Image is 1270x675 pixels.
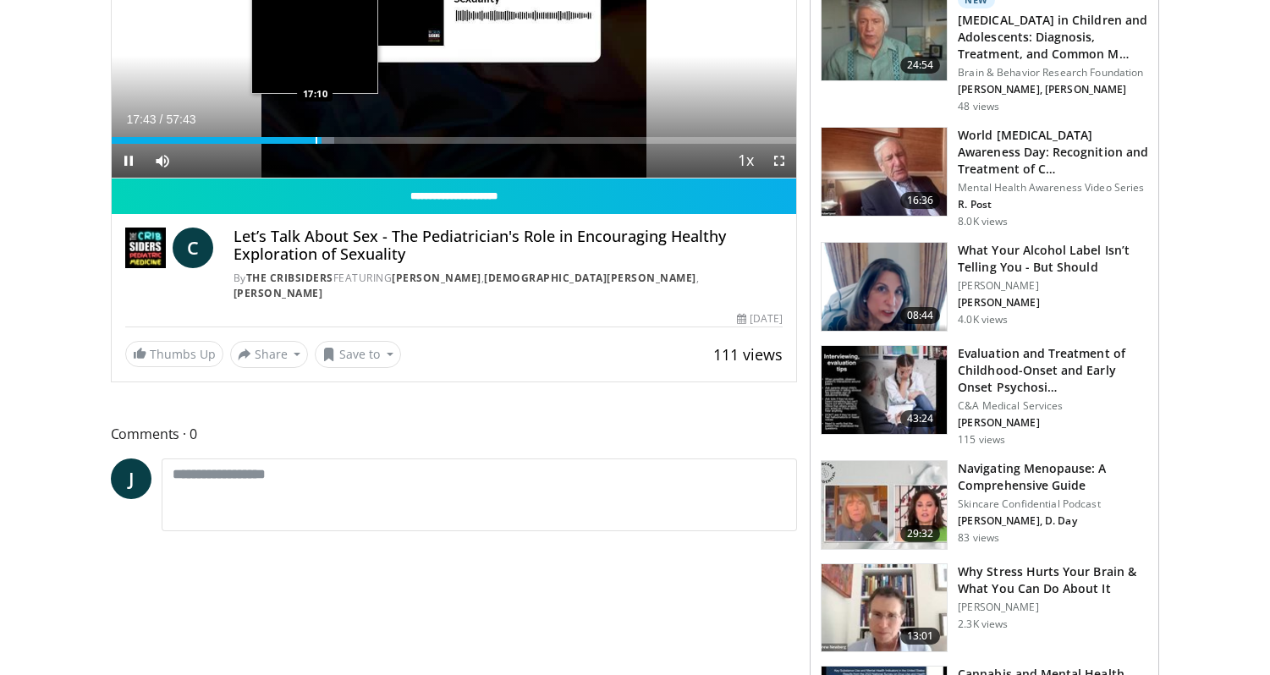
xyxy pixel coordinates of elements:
p: Skincare Confidential Podcast [958,497,1148,511]
button: Playback Rate [728,144,762,178]
img: The Cribsiders [125,228,166,268]
p: 4.0K views [958,313,1008,327]
span: 29:32 [900,525,941,542]
p: 83 views [958,531,999,545]
a: The Cribsiders [246,271,333,285]
button: Mute [146,144,179,178]
a: 43:24 Evaluation and Treatment of Childhood-Onset and Early Onset Psychosi… C&A Medical Services ... [821,345,1148,447]
span: / [160,112,163,126]
h3: Navigating Menopause: A Comprehensive Guide [958,460,1148,494]
p: C&A Medical Services [958,399,1148,413]
div: By FEATURING , , [234,271,783,301]
a: [PERSON_NAME] [234,286,323,300]
p: [PERSON_NAME] [958,296,1148,310]
p: 115 views [958,433,1005,447]
img: 3c46fb29-c319-40f0-ac3f-21a5db39118c.png.150x105_q85_crop-smart_upscale.png [822,243,947,331]
h3: Evaluation and Treatment of Childhood-Onset and Early Onset Psychosi… [958,345,1148,396]
a: Thumbs Up [125,341,223,367]
img: dad9b3bb-f8af-4dab-abc0-c3e0a61b252e.150x105_q85_crop-smart_upscale.jpg [822,128,947,216]
p: Mental Health Awareness Video Series [958,181,1148,195]
div: [DATE] [737,311,783,327]
p: [PERSON_NAME] [958,416,1148,430]
h3: What Your Alcohol Label Isn’t Telling You - But Should [958,242,1148,276]
a: [PERSON_NAME] [392,271,481,285]
button: Pause [112,144,146,178]
span: 08:44 [900,307,941,324]
a: 08:44 What Your Alcohol Label Isn’t Telling You - But Should [PERSON_NAME] [PERSON_NAME] 4.0K views [821,242,1148,332]
p: 8.0K views [958,215,1008,228]
a: J [111,458,151,499]
span: 16:36 [900,192,941,209]
span: Comments 0 [111,423,798,445]
span: 57:43 [166,112,195,126]
a: 16:36 World [MEDICAL_DATA] Awareness Day: Recognition and Treatment of C… Mental Health Awareness... [821,127,1148,228]
a: C [173,228,213,268]
p: [PERSON_NAME] [958,279,1148,293]
img: 9c1ea151-7f89-42e7-b0fb-c17652802da6.150x105_q85_crop-smart_upscale.jpg [822,346,947,434]
h3: [MEDICAL_DATA] in Children and Adolescents: Diagnosis, Treatment, and Common M… [958,12,1148,63]
p: Brain & Behavior Research Foundation [958,66,1148,80]
button: Fullscreen [762,144,796,178]
button: Share [230,341,309,368]
span: 13:01 [900,628,941,645]
span: 111 views [713,344,783,365]
img: 7cfce5a0-fc8e-4ea1-9735-e847a06d05ea.150x105_q85_crop-smart_upscale.jpg [822,461,947,549]
div: Progress Bar [112,137,797,144]
h3: World [MEDICAL_DATA] Awareness Day: Recognition and Treatment of C… [958,127,1148,178]
a: 13:01 Why Stress Hurts Your Brain & What You Can Do About It [PERSON_NAME] 2.3K views [821,563,1148,653]
p: 2.3K views [958,617,1008,631]
a: [DEMOGRAPHIC_DATA][PERSON_NAME] [484,271,696,285]
span: 43:24 [900,410,941,427]
p: R. Post [958,198,1148,211]
h3: Why Stress Hurts Your Brain & What You Can Do About It [958,563,1148,597]
h4: Let’s Talk About Sex - The Pediatrician's Role in Encouraging Healthy Exploration of Sexuality [234,228,783,264]
p: [PERSON_NAME] [958,601,1148,614]
p: 48 views [958,100,999,113]
img: 153729e0-faea-4f29-b75f-59bcd55f36ca.150x105_q85_crop-smart_upscale.jpg [822,564,947,652]
span: 24:54 [900,57,941,74]
a: 29:32 Navigating Menopause: A Comprehensive Guide Skincare Confidential Podcast [PERSON_NAME], D.... [821,460,1148,550]
p: [PERSON_NAME], D. Day [958,514,1148,528]
button: Save to [315,341,401,368]
p: [PERSON_NAME], [PERSON_NAME] [958,83,1148,96]
span: 17:43 [127,112,157,126]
